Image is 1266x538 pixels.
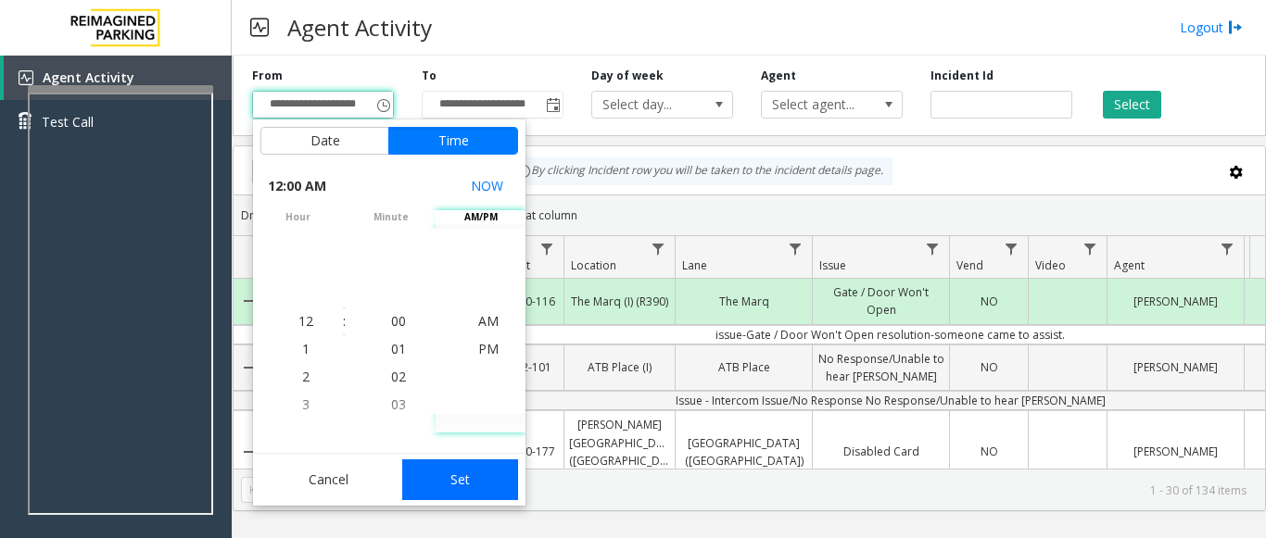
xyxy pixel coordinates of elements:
[956,257,983,273] span: Vend
[463,169,511,203] button: Select now
[676,354,812,381] a: ATB Place
[346,210,436,224] span: minute
[761,68,796,84] label: Agent
[1035,257,1066,273] span: Video
[1103,91,1161,119] button: Select
[646,236,671,261] a: Location Filter Menu
[477,482,1247,498] kendo-pager-info: 1 - 30 of 134 items
[950,288,1028,315] a: NO
[373,92,393,118] span: Toggle popup
[43,69,134,86] span: Agent Activity
[931,68,994,84] label: Incident Id
[250,5,269,50] img: pageIcon
[950,438,1028,465] a: NO
[1215,236,1240,261] a: Agent Filter Menu
[920,236,945,261] a: Issue Filter Menu
[564,354,675,381] a: ATB Place (I)
[234,199,1265,231] div: Drag a column header and drop it here to group by that column
[564,288,675,315] a: The Marq (I) (R390)
[676,430,812,474] a: [GEOGRAPHIC_DATA] ([GEOGRAPHIC_DATA])
[1180,18,1243,37] a: Logout
[682,257,707,273] span: Lane
[391,368,406,385] span: 02
[391,340,406,357] span: 01
[234,271,263,331] a: Collapse Details
[1228,18,1243,37] img: logout
[507,288,563,315] a: I20-116
[391,395,406,413] span: 03
[298,312,313,330] span: 12
[813,438,949,465] a: Disabled Card
[343,312,346,331] div: :
[981,444,998,459] span: NO
[762,92,874,118] span: Select agent...
[260,127,389,155] button: Date tab
[1108,288,1244,315] a: [PERSON_NAME]
[592,92,704,118] span: Select day...
[535,236,560,261] a: Lot Filter Menu
[1108,354,1244,381] a: [PERSON_NAME]
[591,68,664,84] label: Day of week
[981,294,998,309] span: NO
[388,127,518,155] button: Time tab
[234,338,263,397] a: Collapse Details
[260,459,397,500] button: Cancel
[253,210,343,224] span: hour
[422,68,437,84] label: To
[234,404,263,499] a: Collapse Details
[542,92,563,118] span: Toggle popup
[391,312,406,330] span: 00
[819,257,846,273] span: Issue
[19,70,33,85] img: 'icon'
[1108,438,1244,465] a: [PERSON_NAME]
[302,395,310,413] span: 3
[234,236,1265,469] div: Data table
[302,368,310,385] span: 2
[950,354,1028,381] a: NO
[478,340,499,357] span: PM
[302,340,310,357] span: 1
[999,236,1024,261] a: Vend Filter Menu
[813,345,949,390] a: No Response/Unable to hear [PERSON_NAME]
[564,411,675,492] a: [PERSON_NAME][GEOGRAPHIC_DATA] ([GEOGRAPHIC_DATA]) (I) (R390)
[1078,236,1103,261] a: Video Filter Menu
[278,5,441,50] h3: Agent Activity
[981,359,998,375] span: NO
[507,354,563,381] a: I2-101
[402,459,519,500] button: Set
[676,288,812,315] a: The Marq
[252,68,283,84] label: From
[268,173,326,199] span: 12:00 AM
[813,279,949,323] a: Gate / Door Won't Open
[436,210,525,224] span: AM/PM
[571,257,616,273] span: Location
[507,438,563,465] a: I20-177
[507,157,893,185] div: By clicking Incident row you will be taken to the incident details page.
[478,312,499,330] span: AM
[4,56,232,100] a: Agent Activity
[1114,257,1145,273] span: Agent
[783,236,808,261] a: Lane Filter Menu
